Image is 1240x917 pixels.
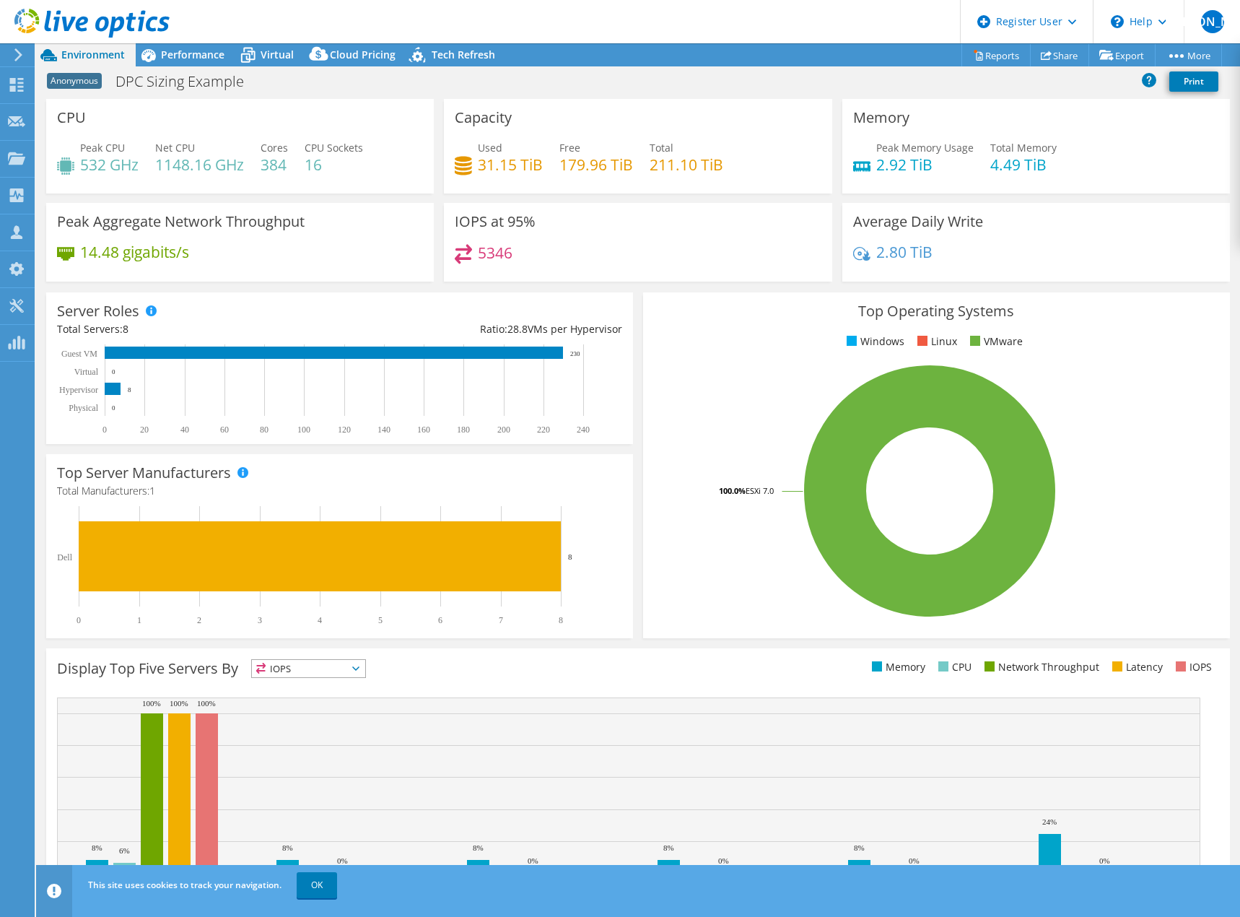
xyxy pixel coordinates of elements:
text: 60 [220,425,229,435]
span: Peak Memory Usage [876,141,974,155]
text: 0 [112,368,115,375]
text: 0% [909,856,920,865]
li: IOPS [1172,659,1212,675]
tspan: ESXi 7.0 [746,485,774,496]
h4: Total Manufacturers: [57,483,622,499]
h4: 4.49 TiB [990,157,1057,173]
h3: Server Roles [57,303,139,319]
text: 220 [537,425,550,435]
text: 2 [197,615,201,625]
text: Hypervisor [59,385,98,395]
h4: 532 GHz [80,157,139,173]
text: 0% [718,856,729,865]
text: Dell [57,552,72,562]
text: 8 [559,615,563,625]
span: Virtual [261,48,294,61]
text: 8% [473,843,484,852]
span: Free [559,141,580,155]
li: VMware [966,334,1023,349]
text: 1 [137,615,141,625]
span: Environment [61,48,125,61]
span: IOPS [252,660,365,677]
h3: Top Server Manufacturers [57,465,231,481]
text: 8% [92,843,102,852]
h1: DPC Sizing Example [109,74,266,90]
text: 8% [282,843,293,852]
li: CPU [935,659,972,675]
span: [PERSON_NAME] [1201,10,1224,33]
span: Cores [261,141,288,155]
text: 7 [499,615,503,625]
text: 100% [197,699,216,708]
text: 5 [378,615,383,625]
text: 160 [417,425,430,435]
text: 8% [663,843,674,852]
h4: 5346 [478,245,512,261]
text: 120 [338,425,351,435]
text: 100 [297,425,310,435]
text: 3 [258,615,262,625]
span: Peak CPU [80,141,125,155]
span: Cloud Pricing [330,48,396,61]
svg: \n [1111,15,1124,28]
text: 200 [497,425,510,435]
text: Guest VM [61,349,97,359]
text: 0 [102,425,107,435]
text: 0% [1099,856,1110,865]
li: Windows [843,334,904,349]
text: Physical [69,403,98,413]
text: 40 [180,425,189,435]
h4: 384 [261,157,288,173]
span: Anonymous [47,73,102,89]
text: 140 [377,425,390,435]
h3: Top Operating Systems [654,303,1219,319]
tspan: 100.0% [719,485,746,496]
text: 0% [528,856,538,865]
a: Share [1030,44,1089,66]
a: Export [1088,44,1156,66]
h4: 1148.16 GHz [155,157,244,173]
span: 28.8 [507,322,528,336]
text: 8% [854,843,865,852]
text: 180 [457,425,470,435]
span: Total [650,141,673,155]
div: Ratio: VMs per Hypervisor [339,321,621,337]
text: 4 [318,615,322,625]
span: Performance [161,48,224,61]
a: OK [297,872,337,898]
li: Memory [868,659,925,675]
h4: 2.92 TiB [876,157,974,173]
span: 1 [149,484,155,497]
h4: 179.96 TiB [559,157,633,173]
li: Network Throughput [981,659,1099,675]
a: Print [1169,71,1218,92]
text: 6 [438,615,442,625]
text: 20 [140,425,149,435]
text: 230 [570,350,580,357]
div: Total Servers: [57,321,339,337]
text: 6% [119,846,130,855]
h4: 2.80 TiB [876,244,933,260]
li: Latency [1109,659,1163,675]
h3: Peak Aggregate Network Throughput [57,214,305,230]
h4: 14.48 gigabits/s [80,244,189,260]
h3: Average Daily Write [853,214,983,230]
text: Virtual [74,367,99,377]
text: 0 [112,404,115,412]
span: 8 [123,322,128,336]
text: 100% [142,699,161,708]
h3: Memory [853,110,909,126]
span: Net CPU [155,141,195,155]
text: 80 [260,425,268,435]
span: Tech Refresh [432,48,495,61]
h3: CPU [57,110,86,126]
a: More [1155,44,1222,66]
a: Reports [961,44,1031,66]
h3: IOPS at 95% [455,214,536,230]
text: 240 [577,425,590,435]
span: Total Memory [990,141,1057,155]
h4: 31.15 TiB [478,157,543,173]
span: This site uses cookies to track your navigation. [88,879,281,891]
text: 24% [1042,817,1057,826]
text: 100% [170,699,188,708]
